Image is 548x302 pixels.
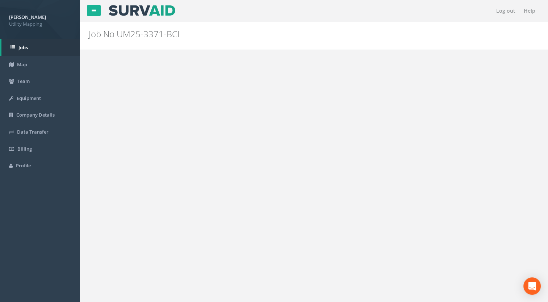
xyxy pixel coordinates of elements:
[17,129,49,135] span: Data Transfer
[9,12,71,27] a: [PERSON_NAME] Utility Mapping
[18,44,28,51] span: Jobs
[17,78,30,84] span: Team
[89,29,462,39] h2: Job No UM25-3371-BCL
[17,146,32,152] span: Billing
[16,112,55,118] span: Company Details
[1,39,80,56] a: Jobs
[523,277,541,295] div: Open Intercom Messenger
[17,95,41,101] span: Equipment
[9,14,46,20] strong: [PERSON_NAME]
[17,61,27,68] span: Map
[9,21,71,28] span: Utility Mapping
[16,162,31,169] span: Profile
